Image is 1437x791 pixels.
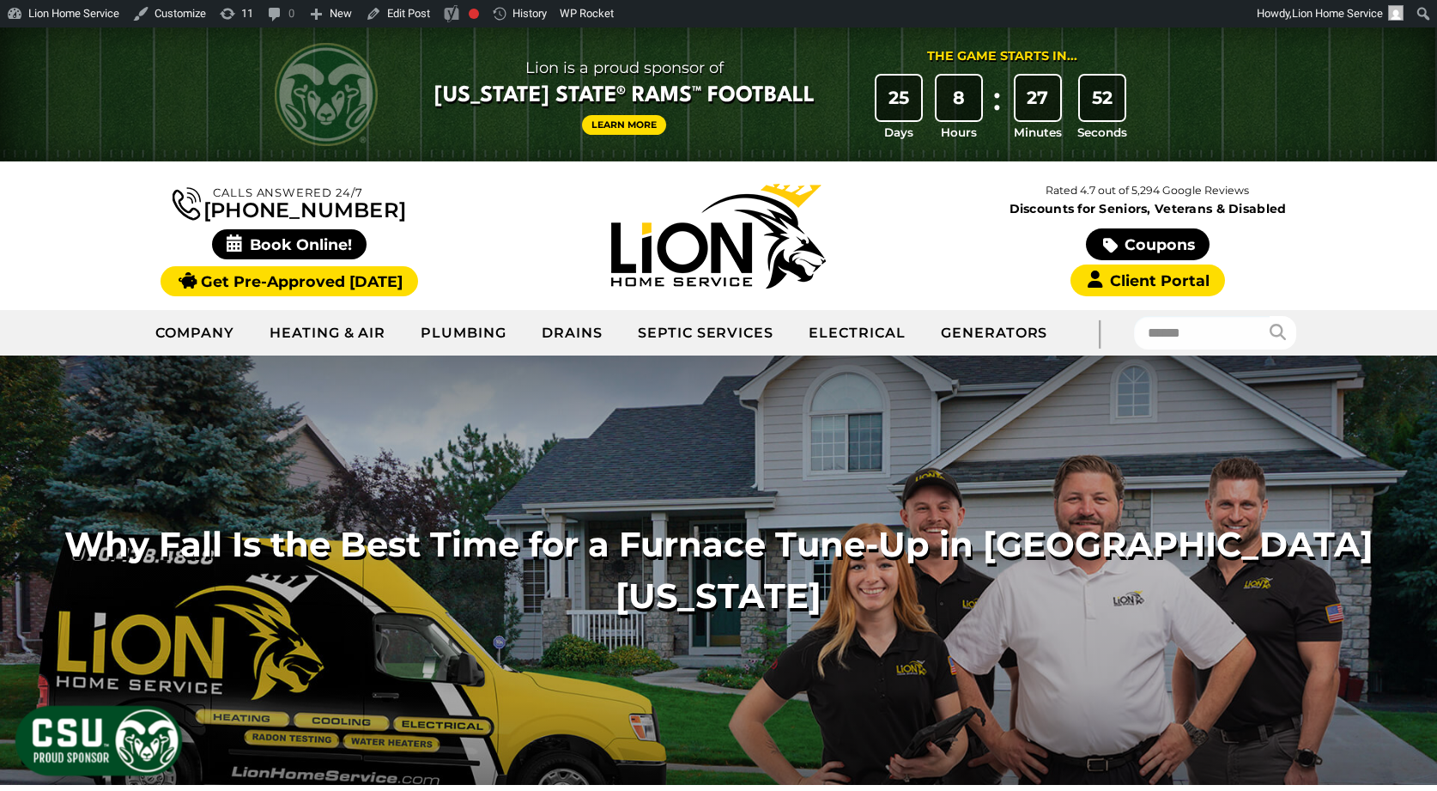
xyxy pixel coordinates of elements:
[1086,228,1210,260] a: Coupons
[434,82,815,111] span: [US_STATE] State® Rams™ Football
[434,54,815,82] span: Lion is a proud sponsor of
[1080,76,1125,120] div: 52
[791,312,924,355] a: Electrical
[621,312,791,355] a: Septic Services
[469,9,479,19] div: Focus keyphrase not set
[924,312,1065,355] a: Generators
[212,229,367,259] span: Book Online!
[582,115,666,135] a: Learn More
[524,312,621,355] a: Drains
[138,312,252,355] a: Company
[1016,76,1060,120] div: 27
[161,266,417,296] a: Get Pre-Approved [DATE]
[252,312,403,355] a: Heating & Air
[275,43,378,146] img: CSU Rams logo
[937,76,981,120] div: 8
[403,312,524,355] a: Plumbing
[611,184,826,289] img: Lion Home Service
[937,203,1359,215] span: Discounts for Seniors, Veterans & Disabled
[876,76,921,120] div: 25
[884,124,913,141] span: Days
[1014,124,1062,141] span: Minutes
[933,181,1362,200] p: Rated 4.7 out of 5,294 Google Reviews
[927,47,1077,66] div: The Game Starts in...
[1292,7,1383,20] span: Lion Home Service
[1064,310,1133,356] div: |
[13,703,185,778] img: CSU Sponsor Badge
[173,184,406,221] a: [PHONE_NUMBER]
[941,124,977,141] span: Hours
[1077,124,1127,141] span: Seconds
[1070,265,1225,296] a: Client Portal
[989,76,1006,142] div: :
